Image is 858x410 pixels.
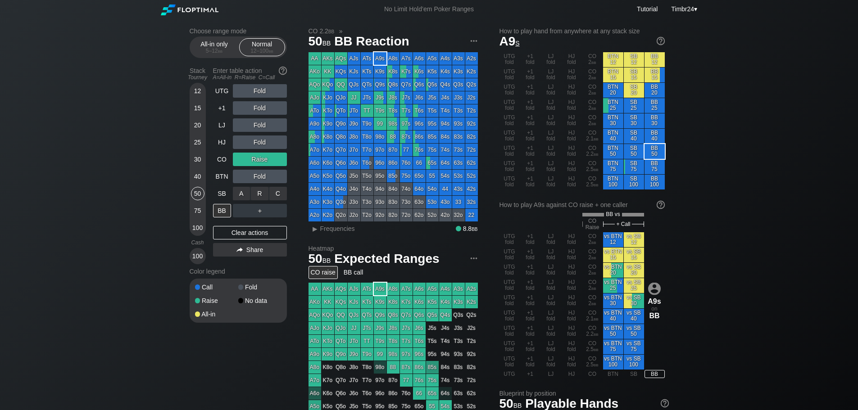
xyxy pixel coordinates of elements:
div: BTN 75 [603,159,623,174]
span: bb [591,120,596,126]
div: UTG fold [499,52,520,67]
div: ATs [361,52,373,65]
span: bb [591,59,596,65]
span: bb [594,151,599,157]
div: CO 2 [582,68,603,82]
div: CO 2 [582,113,603,128]
div: K3o [322,196,334,208]
div: BB 25 [645,98,665,113]
div: 99 [374,117,386,130]
div: J9o [348,117,360,130]
h2: Choose range mode [190,27,287,35]
div: BB 15 [645,68,665,82]
div: LJ fold [541,83,561,98]
div: LJ fold [541,52,561,67]
div: A5o [309,170,321,182]
div: JTs [361,91,373,104]
div: K7o [322,144,334,156]
div: 43s [452,183,465,195]
div: QJs [348,78,360,91]
div: UTG fold [499,144,520,159]
div: K5o [322,170,334,182]
div: J7s [400,91,413,104]
div: UTG fold [499,68,520,82]
div: J4o [348,183,360,195]
div: K5s [426,65,439,78]
div: Raise [195,297,238,304]
div: AKo [309,65,321,78]
div: J4s [439,91,452,104]
div: BB 12 [645,52,665,67]
div: +1 fold [520,52,540,67]
div: 98o [374,131,386,143]
div: 74o [400,183,413,195]
div: 43o [439,196,452,208]
img: help.32db89a4.svg [278,66,288,76]
div: Q2s [465,78,478,91]
div: BB 20 [645,83,665,98]
div: K9o [322,117,334,130]
div: BTN 30 [603,113,623,128]
div: J7o [348,144,360,156]
div: J5o [348,170,360,182]
div: LJ fold [541,98,561,113]
div: 20 [191,118,204,132]
div: BB 30 [645,113,665,128]
div: +1 fold [520,68,540,82]
a: Tutorial [637,5,658,13]
div: BB 75 [645,159,665,174]
span: A9 [499,34,520,48]
div: BTN 20 [603,83,623,98]
div: Q7s [400,78,413,91]
div: +1 [213,101,231,115]
div: T5o [361,170,373,182]
span: bb [268,48,273,54]
div: 53s [452,170,465,182]
div: 84s [439,131,452,143]
div: 75o [400,170,413,182]
div: 12 [191,84,204,98]
div: 85s [426,131,439,143]
img: help.32db89a4.svg [656,36,666,46]
div: +1 fold [520,175,540,189]
div: T9o [361,117,373,130]
div: 85o [387,170,399,182]
div: T3s [452,104,465,117]
div: +1 fold [520,83,540,98]
span: CO 2.2 [307,27,336,35]
div: J2s [465,91,478,104]
div: T4s [439,104,452,117]
div: AQs [335,52,347,65]
div: 97s [400,117,413,130]
div: Call [195,284,238,290]
div: Q5s [426,78,439,91]
div: +1 fold [520,159,540,174]
div: HJ fold [562,113,582,128]
div: C [269,187,287,200]
div: CO 2.2 [582,144,603,159]
div: AJo [309,91,321,104]
span: BB Reaction [333,35,410,50]
div: 64o [413,183,426,195]
span: bb [591,90,596,96]
div: 52s [465,170,478,182]
div: T6o [361,157,373,169]
div: SB 50 [624,144,644,159]
div: +1 fold [520,98,540,113]
div: HJ fold [562,98,582,113]
div: HJ [213,135,231,149]
div: 15 [191,101,204,115]
div: BTN 40 [603,129,623,144]
div: 42s [465,183,478,195]
div: T7o [361,144,373,156]
div: CO 2 [582,83,603,98]
div: Q6s [413,78,426,91]
div: K4o [322,183,334,195]
div: AKs [322,52,334,65]
div: 76o [400,157,413,169]
div: 50 [191,187,204,200]
div: 93s [452,117,465,130]
div: 12 – 100 [243,48,281,54]
div: A6o [309,157,321,169]
div: TT [361,104,373,117]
